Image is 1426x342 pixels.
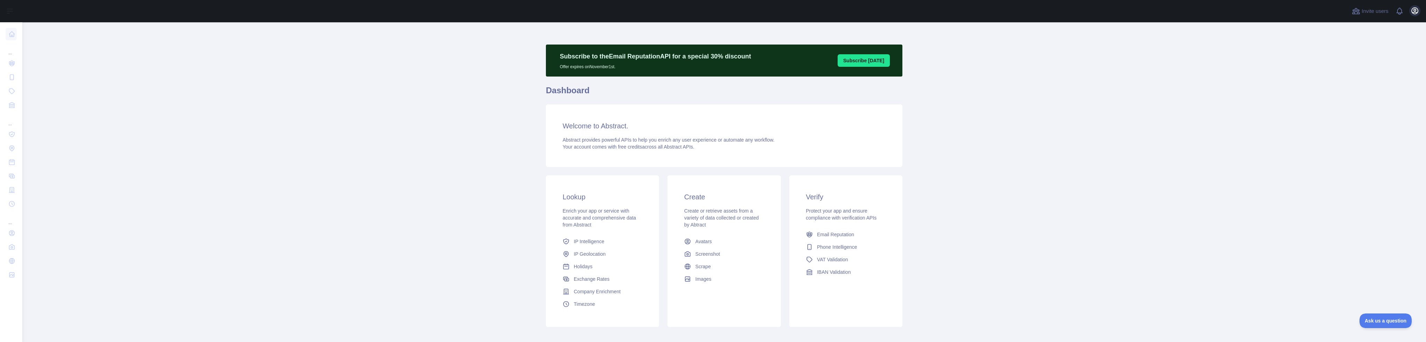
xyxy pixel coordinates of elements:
[803,266,888,278] a: IBAN Validation
[6,113,17,127] div: ...
[563,144,694,150] span: Your account comes with across all Abstract APIs.
[560,248,645,260] a: IP Geolocation
[817,256,848,263] span: VAT Validation
[546,85,902,102] h1: Dashboard
[1360,313,1412,328] iframe: Toggle Customer Support
[574,250,606,257] span: IP Geolocation
[560,235,645,248] a: IP Intelligence
[560,273,645,285] a: Exchange Rates
[618,144,642,150] span: free credits
[817,231,854,238] span: Email Reputation
[806,192,886,202] h3: Verify
[806,208,877,221] span: Protect your app and ensure compliance with verification APIs
[684,192,764,202] h3: Create
[681,273,767,285] a: Images
[803,253,888,266] a: VAT Validation
[695,263,711,270] span: Scrape
[574,301,595,308] span: Timezone
[563,137,775,143] span: Abstract provides powerful APIs to help you enrich any user experience or automate any workflow.
[560,51,751,61] p: Subscribe to the Email Reputation API for a special 30 % discount
[695,250,720,257] span: Screenshot
[6,212,17,225] div: ...
[563,192,642,202] h3: Lookup
[695,238,712,245] span: Avatars
[563,121,886,131] h3: Welcome to Abstract.
[560,285,645,298] a: Company Enrichment
[574,238,604,245] span: IP Intelligence
[803,241,888,253] a: Phone Intelligence
[684,208,759,228] span: Create or retrieve assets from a variety of data collected or created by Abtract
[6,42,17,56] div: ...
[560,260,645,273] a: Holidays
[574,263,593,270] span: Holidays
[817,269,851,276] span: IBAN Validation
[681,260,767,273] a: Scrape
[838,54,890,67] button: Subscribe [DATE]
[574,288,621,295] span: Company Enrichment
[681,235,767,248] a: Avatars
[817,244,857,250] span: Phone Intelligence
[1362,7,1388,15] span: Invite users
[803,228,888,241] a: Email Reputation
[681,248,767,260] a: Screenshot
[695,276,711,283] span: Images
[574,276,610,283] span: Exchange Rates
[560,61,751,70] p: Offer expires on November 1st.
[563,208,636,228] span: Enrich your app or service with accurate and comprehensive data from Abstract
[560,298,645,310] a: Timezone
[1350,6,1390,17] button: Invite users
